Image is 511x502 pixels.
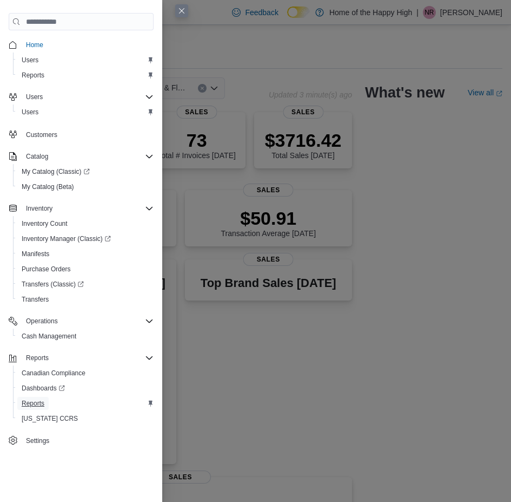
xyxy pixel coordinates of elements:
button: Home [4,37,158,53]
a: Canadian Compliance [17,367,90,380]
span: My Catalog (Classic) [22,167,90,176]
span: Users [22,56,38,64]
button: Users [13,105,158,120]
span: Manifests [22,250,49,258]
span: My Catalog (Beta) [22,182,74,191]
a: My Catalog (Beta) [17,180,78,193]
button: Catalog [22,150,52,163]
span: Washington CCRS [17,412,154,425]
button: Settings [4,433,158,448]
span: Home [26,41,43,49]
span: Customers [22,127,154,141]
span: Inventory [26,204,52,213]
a: Users [17,54,43,67]
span: Inventory Count [22,219,68,228]
a: Transfers (Classic) [17,278,88,291]
span: [US_STATE] CCRS [22,414,78,423]
button: Users [22,90,47,103]
a: Reports [17,69,49,82]
span: Inventory Count [17,217,154,230]
span: Transfers (Classic) [22,280,84,289]
button: Customers [4,126,158,142]
span: Operations [26,317,58,325]
button: Canadian Compliance [13,366,158,381]
span: Dashboards [17,382,154,395]
span: Reports [22,71,44,80]
span: Canadian Compliance [22,369,85,377]
button: My Catalog (Beta) [13,179,158,194]
span: Inventory Manager (Classic) [17,232,154,245]
a: Customers [22,128,62,141]
a: My Catalog (Classic) [13,164,158,179]
a: Manifests [17,247,54,260]
button: Close this dialog [175,4,188,17]
a: Inventory Manager (Classic) [13,231,158,246]
a: Dashboards [17,382,69,395]
button: Inventory [4,201,158,216]
span: Users [22,90,154,103]
button: Transfers [13,292,158,307]
nav: Complex example [9,32,154,451]
button: Catalog [4,149,158,164]
span: Users [22,108,38,116]
span: Catalog [22,150,154,163]
a: Purchase Orders [17,263,75,276]
span: Transfers [22,295,49,304]
span: Cash Management [22,332,76,341]
span: Reports [22,399,44,408]
button: Users [13,53,158,68]
button: Manifests [13,246,158,262]
a: Reports [17,397,49,410]
button: [US_STATE] CCRS [13,411,158,426]
a: [US_STATE] CCRS [17,412,82,425]
span: Dashboards [22,384,65,393]
button: Purchase Orders [13,262,158,277]
span: My Catalog (Beta) [17,180,154,193]
a: Cash Management [17,330,81,343]
button: Operations [4,314,158,329]
span: Catalog [26,152,48,161]
span: Users [26,93,43,101]
a: Inventory Manager (Classic) [17,232,115,245]
a: My Catalog (Classic) [17,165,94,178]
a: Settings [22,434,54,447]
a: Inventory Count [17,217,72,230]
button: Reports [4,350,158,366]
span: My Catalog (Classic) [17,165,154,178]
span: Inventory Manager (Classic) [22,234,111,243]
span: Reports [17,397,154,410]
span: Inventory [22,202,154,215]
span: Settings [22,434,154,447]
span: Customers [26,131,57,139]
span: Reports [17,69,154,82]
a: Transfers [17,293,53,306]
button: Inventory [22,202,57,215]
a: Dashboards [13,381,158,396]
a: Home [22,38,48,51]
span: Purchase Orders [22,265,71,273]
button: Reports [13,68,158,83]
a: Transfers (Classic) [13,277,158,292]
button: Operations [22,315,62,328]
span: Reports [22,351,154,364]
a: Users [17,106,43,119]
span: Users [17,106,154,119]
span: Transfers (Classic) [17,278,154,291]
span: Transfers [17,293,154,306]
span: Settings [26,436,49,445]
button: Inventory Count [13,216,158,231]
span: Home [22,38,154,51]
span: Canadian Compliance [17,367,154,380]
button: Users [4,89,158,105]
button: Reports [22,351,53,364]
span: Reports [26,354,49,362]
button: Reports [13,396,158,411]
span: Manifests [17,247,154,260]
span: Purchase Orders [17,263,154,276]
button: Cash Management [13,329,158,344]
span: Operations [22,315,154,328]
span: Cash Management [17,330,154,343]
span: Users [17,54,154,67]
